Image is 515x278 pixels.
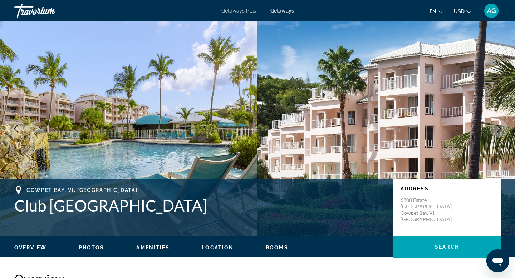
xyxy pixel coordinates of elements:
[393,236,501,258] button: Search
[266,245,288,250] span: Rooms
[221,8,256,14] a: Getaways Plus
[454,9,465,14] span: USD
[14,245,46,250] span: Overview
[202,245,234,250] span: Location
[136,244,170,251] button: Amenities
[401,186,494,192] p: Address
[490,120,508,138] button: Next image
[7,120,25,138] button: Previous image
[487,7,496,14] span: AG
[454,6,471,16] button: Change currency
[26,187,137,193] span: Cowpet Bay, VI, [GEOGRAPHIC_DATA]
[79,245,104,250] span: Photos
[136,245,170,250] span: Amenities
[430,6,443,16] button: Change language
[14,1,86,20] a: Travorium
[202,244,234,251] button: Location
[401,197,458,223] p: 6800 Estate [GEOGRAPHIC_DATA] Cowpet Bay, VI, [GEOGRAPHIC_DATA]
[79,244,104,251] button: Photos
[14,244,46,251] button: Overview
[14,196,386,215] h1: Club [GEOGRAPHIC_DATA]
[266,244,288,251] button: Rooms
[435,244,459,250] span: Search
[270,8,294,14] a: Getaways
[486,249,509,272] iframe: Button to launch messaging window
[430,9,436,14] span: en
[482,3,501,18] button: User Menu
